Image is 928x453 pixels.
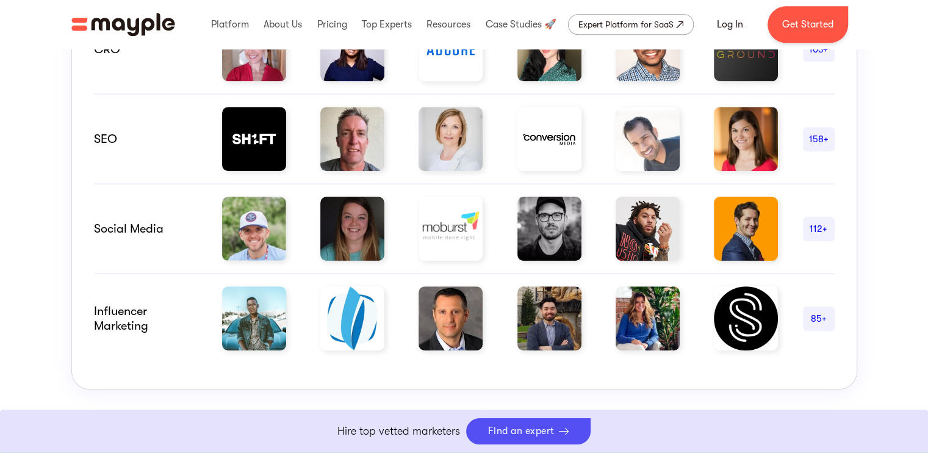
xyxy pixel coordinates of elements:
[94,304,198,333] div: Influencer marketing
[208,5,252,44] div: Platform
[261,5,305,44] div: About Us
[768,6,848,43] a: Get Started
[803,222,835,236] div: 112+
[803,42,835,57] div: 103+
[314,5,350,44] div: Pricing
[803,132,835,147] div: 158+
[578,17,674,32] div: Expert Platform for SaaS
[568,14,694,35] a: Expert Platform for SaaS
[94,222,198,236] div: Social Media
[702,10,758,39] a: Log In
[94,132,198,147] div: SEO
[94,42,198,57] div: CRO
[71,13,175,36] a: home
[423,5,473,44] div: Resources
[803,311,835,326] div: 85+
[359,5,415,44] div: Top Experts
[71,13,175,36] img: Mayple logo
